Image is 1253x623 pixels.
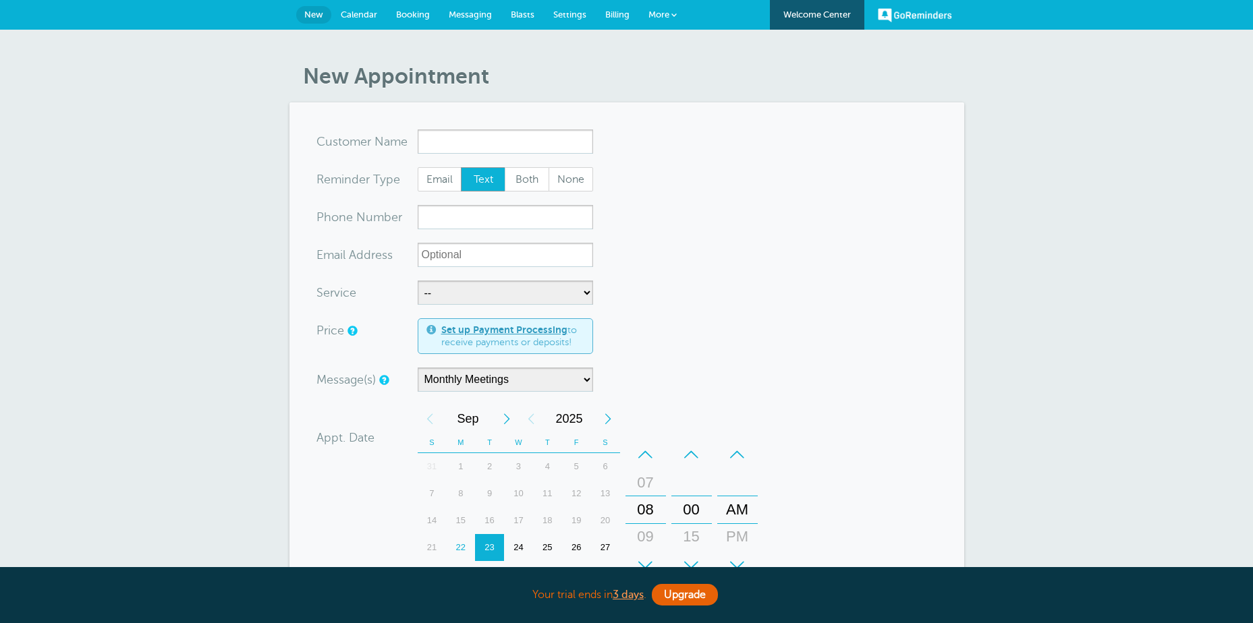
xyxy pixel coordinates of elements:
[675,550,708,577] div: 30
[475,480,504,507] div: 9
[446,507,475,534] div: 15
[449,9,492,20] span: Messaging
[316,211,339,223] span: Pho
[630,469,662,496] div: 07
[533,534,562,561] div: 25
[341,9,377,20] span: Calendar
[591,453,620,480] div: 6
[475,534,504,561] div: Tuesday, September 23
[562,534,591,561] div: 26
[446,534,475,561] div: Today, Monday, September 22
[625,441,666,578] div: Hours
[446,453,475,480] div: 1
[504,480,533,507] div: 10
[289,581,964,610] div: Your trial ends in .
[418,480,447,507] div: 7
[562,480,591,507] div: Friday, September 12
[591,534,620,561] div: Saturday, September 27
[533,453,562,480] div: Thursday, September 4
[316,432,374,444] label: Appt. Date
[316,249,340,261] span: Ema
[303,63,964,89] h1: New Appointment
[613,589,644,601] a: 3 days
[418,507,447,534] div: Sunday, September 14
[533,480,562,507] div: 11
[562,453,591,480] div: 5
[648,9,669,20] span: More
[605,9,630,20] span: Billing
[396,9,430,20] span: Booking
[562,507,591,534] div: Friday, September 19
[562,561,591,588] div: Friday, October 3
[504,507,533,534] div: Wednesday, September 17
[316,173,400,185] label: Reminder Type
[495,405,519,432] div: Next Month
[504,507,533,534] div: 17
[721,523,754,550] div: PM
[533,480,562,507] div: Thursday, September 11
[671,441,712,578] div: Minutes
[504,432,533,453] th: W
[418,432,447,453] th: S
[562,480,591,507] div: 12
[418,561,447,588] div: Sunday, September 28
[418,167,462,191] label: Email
[533,453,562,480] div: 4
[316,129,418,154] div: ame
[562,561,591,588] div: 3
[562,507,591,534] div: 19
[441,324,567,335] a: Set up Payment Processing
[418,534,447,561] div: 21
[553,9,586,20] span: Settings
[418,561,447,588] div: 28
[721,496,754,523] div: AM
[591,480,620,507] div: 13
[504,534,533,561] div: Wednesday, September 24
[316,205,418,229] div: mber
[316,243,418,267] div: ress
[446,507,475,534] div: Monday, September 15
[340,249,371,261] span: il Add
[339,211,373,223] span: ne Nu
[533,432,562,453] th: T
[504,534,533,561] div: 24
[562,534,591,561] div: Friday, September 26
[316,374,376,386] label: Message(s)
[418,453,447,480] div: Sunday, August 31
[505,168,549,191] span: Both
[446,432,475,453] th: M
[549,168,592,191] span: None
[475,480,504,507] div: Tuesday, September 9
[591,507,620,534] div: 20
[446,534,475,561] div: 22
[418,168,462,191] span: Email
[316,136,338,148] span: Cus
[441,324,584,348] span: to receive payments or deposits!
[591,480,620,507] div: Saturday, September 13
[475,453,504,480] div: 2
[505,167,549,191] label: Both
[504,453,533,480] div: 3
[591,507,620,534] div: Saturday, September 20
[549,167,593,191] label: None
[504,561,533,588] div: 1
[675,523,708,550] div: 15
[446,480,475,507] div: 8
[591,561,620,588] div: Saturday, October 4
[446,453,475,480] div: Monday, September 1
[347,326,356,335] a: An optional price for the appointment. If you set a price, you can include a payment link in your...
[379,376,387,384] a: Simple templates and custom messages will use the reminder schedule set under Settings > Reminder...
[462,168,505,191] span: Text
[418,243,593,267] input: Optional
[304,9,323,20] span: New
[591,561,620,588] div: 4
[461,167,505,191] label: Text
[630,550,662,577] div: 10
[338,136,384,148] span: tomer N
[504,480,533,507] div: Wednesday, September 10
[591,534,620,561] div: 27
[446,561,475,588] div: 29
[511,9,534,20] span: Blasts
[562,453,591,480] div: Friday, September 5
